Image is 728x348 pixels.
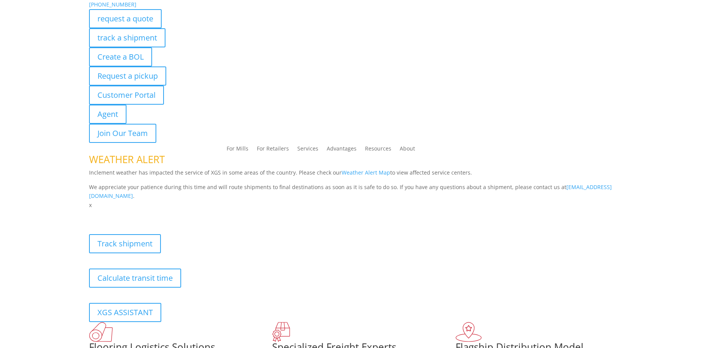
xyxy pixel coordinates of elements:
img: xgs-icon-focused-on-flooring-red [272,322,290,342]
p: Inclement weather has impacted the service of XGS in some areas of the country. Please check our ... [89,168,639,183]
b: Visibility, transparency, and control for your entire supply chain. [89,211,259,218]
a: Customer Portal [89,86,164,105]
a: Resources [365,146,391,154]
a: About [400,146,415,154]
a: For Retailers [257,146,289,154]
a: Services [297,146,318,154]
img: xgs-icon-total-supply-chain-intelligence-red [89,322,113,342]
a: Track shipment [89,234,161,253]
a: Agent [89,105,126,124]
span: WEATHER ALERT [89,152,165,166]
a: request a quote [89,9,162,28]
a: Create a BOL [89,47,152,66]
a: XGS ASSISTANT [89,303,161,322]
a: [PHONE_NUMBER] [89,1,136,8]
a: For Mills [227,146,248,154]
a: Weather Alert Map [342,169,390,176]
p: We appreciate your patience during this time and will route shipments to final destinations as so... [89,183,639,201]
img: xgs-icon-flagship-distribution-model-red [456,322,482,342]
a: Request a pickup [89,66,166,86]
a: track a shipment [89,28,165,47]
a: Join Our Team [89,124,156,143]
p: x [89,201,639,210]
a: Calculate transit time [89,269,181,288]
a: Advantages [327,146,357,154]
